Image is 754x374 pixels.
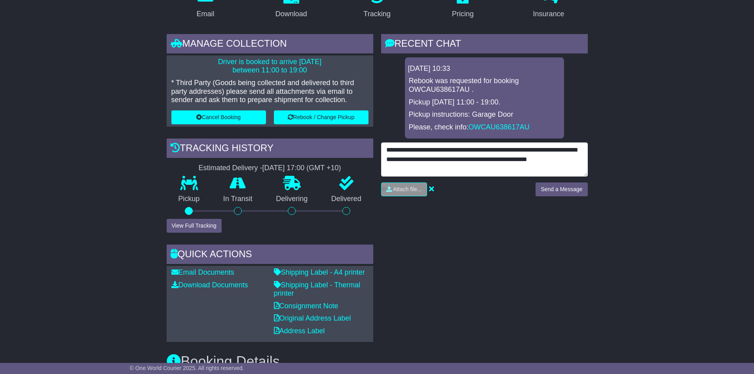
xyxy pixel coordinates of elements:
a: Shipping Label - Thermal printer [274,281,361,298]
h3: Booking Details [167,354,588,370]
p: Pickup [167,195,212,203]
div: Quick Actions [167,245,373,266]
div: RECENT CHAT [381,34,588,55]
a: Consignment Note [274,302,338,310]
button: Send a Message [536,182,587,196]
p: Delivered [319,195,373,203]
div: Tracking history [167,139,373,160]
div: [DATE] 10:33 [408,65,561,73]
a: OWCAU638617AU [469,123,530,131]
div: Insurance [533,9,564,19]
a: Email Documents [171,268,234,276]
a: Original Address Label [274,314,351,322]
p: * Third Party (Goods being collected and delivered to third party addresses) please send all atta... [171,79,368,104]
a: Address Label [274,327,325,335]
p: Delivering [264,195,320,203]
div: Manage collection [167,34,373,55]
div: Estimated Delivery - [167,164,373,173]
div: Download [275,9,307,19]
div: Pricing [452,9,474,19]
p: Please, check info: [409,123,560,132]
div: [DATE] 17:00 (GMT +10) [262,164,341,173]
div: Email [196,9,214,19]
p: Driver is booked to arrive [DATE] between 11:00 to 19:00 [171,58,368,75]
p: In Transit [211,195,264,203]
button: View Full Tracking [167,219,222,233]
p: Rebook was requested for booking OWCAU638617AU . [409,77,560,94]
a: Shipping Label - A4 printer [274,268,365,276]
a: Download Documents [171,281,248,289]
button: Cancel Booking [171,110,266,124]
p: Pickup instructions: Garage Door [409,110,560,119]
p: Pickup [DATE] 11:00 - 19:00. [409,98,560,107]
div: Tracking [363,9,390,19]
button: Rebook / Change Pickup [274,110,368,124]
span: © One World Courier 2025. All rights reserved. [130,365,244,371]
